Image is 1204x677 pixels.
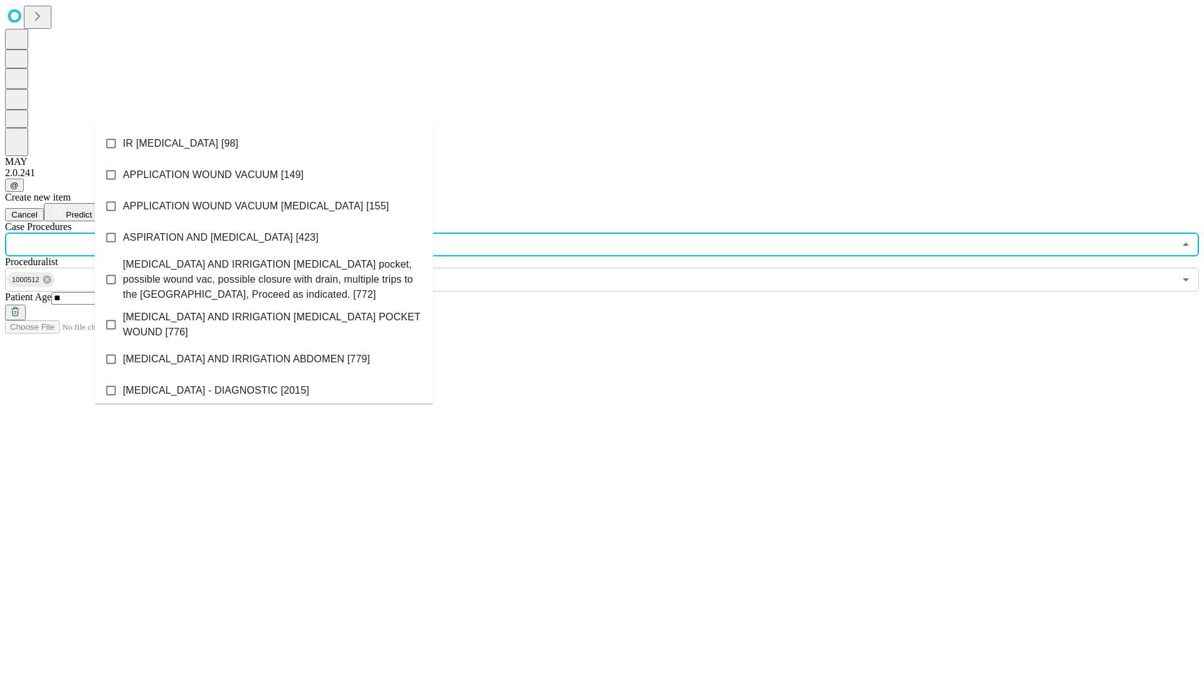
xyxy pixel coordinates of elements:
div: MAY [5,156,1199,167]
div: 1000512 [7,272,55,287]
span: [MEDICAL_DATA] AND IRRIGATION ABDOMEN [779] [123,352,370,367]
span: Patient Age [5,291,51,302]
span: [MEDICAL_DATA] AND IRRIGATION [MEDICAL_DATA] pocket, possible wound vac, possible closure with dr... [123,257,423,302]
span: Scheduled Procedure [5,221,71,232]
span: [MEDICAL_DATA] - DIAGNOSTIC [2015] [123,383,309,398]
button: Open [1177,271,1195,288]
button: Close [1177,236,1195,253]
button: @ [5,179,24,192]
button: Cancel [5,208,44,221]
span: Cancel [11,210,38,219]
span: Proceduralist [5,256,58,267]
span: 1000512 [7,273,45,287]
span: IR [MEDICAL_DATA] [98] [123,136,238,151]
span: ASPIRATION AND [MEDICAL_DATA] [423] [123,230,319,245]
span: [MEDICAL_DATA] AND IRRIGATION [MEDICAL_DATA] POCKET WOUND [776] [123,310,423,340]
div: 2.0.241 [5,167,1199,179]
button: Predict [44,203,102,221]
span: APPLICATION WOUND VACUUM [MEDICAL_DATA] [155] [123,199,389,214]
span: @ [10,181,19,190]
span: APPLICATION WOUND VACUUM [149] [123,167,304,182]
span: Create new item [5,192,71,202]
span: Predict [66,210,92,219]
